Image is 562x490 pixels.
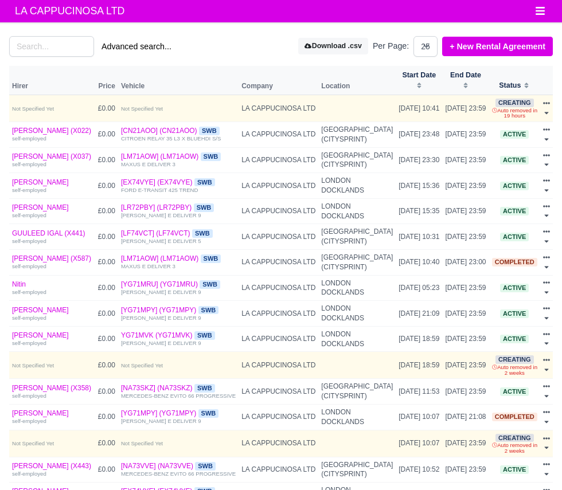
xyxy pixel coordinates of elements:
[12,135,91,142] small: self-employed
[396,224,442,250] td: [DATE] 10:31
[12,229,91,238] a: GUULEED IGAL (X441)
[239,198,318,224] td: LA CAPPUCINOSA LTD
[94,66,118,95] th: Price
[12,203,91,212] a: [PERSON_NAME]
[94,173,118,199] td: £0.00
[94,198,118,224] td: £0.00
[94,275,118,301] td: £0.00
[500,465,529,474] span: active
[194,203,214,212] span: SWB
[121,393,236,399] small: MERCEDES-BENZ EVITO 66 PROGRESSIVE
[442,352,489,379] td: [DATE] 23:59
[12,280,91,289] a: Nitin
[12,254,91,263] a: [PERSON_NAME] (X587)
[94,95,118,122] td: £0.00
[500,387,529,396] span: active
[396,198,442,224] td: [DATE] 15:35
[12,105,54,112] small: Not Specified Yet
[396,301,442,327] td: [DATE] 21:09
[121,238,236,245] small: [PERSON_NAME] E DELIVER 5
[9,66,94,95] th: Hirer
[396,379,442,405] td: [DATE] 11:53
[239,430,318,457] td: LA CAPPUCINOSA LTD
[492,442,537,448] small: Auto removed in
[373,40,409,53] label: Per Page:
[239,352,318,379] td: LA CAPPUCINOSA LTD
[12,306,91,315] a: [PERSON_NAME]
[442,275,489,301] td: [DATE] 23:59
[200,280,220,289] span: SWB
[492,258,537,266] span: completed
[396,147,442,173] td: [DATE] 23:30
[12,238,91,245] small: self-employed
[500,335,529,343] span: active
[318,275,396,301] td: LONDON DOCKLANDS
[396,457,442,483] td: [DATE] 10:52
[12,471,91,477] small: self-employed
[9,36,94,57] input: Search...
[318,326,396,352] td: LONDON DOCKLANDS
[500,207,529,215] span: active
[492,370,537,376] small: 2 weeks
[121,340,236,347] small: [PERSON_NAME] E DELIVER 9
[239,95,318,122] td: LA CAPPUCINOSA LTD
[121,462,193,470] a: [NA73VVE] (NA73VVE)
[239,379,318,405] td: LA CAPPUCINOSA LTD
[500,156,529,164] span: active
[500,182,529,190] span: active
[121,161,236,168] small: MAXUS E DELIVER 3
[442,457,489,483] td: [DATE] 23:59
[239,122,318,148] td: LA CAPPUCINOSA LTD
[94,224,118,250] td: £0.00
[239,405,318,430] td: LA CAPPUCINOSA LTD
[121,229,190,237] a: [LF74VCT] (LF74VCT)
[442,326,489,352] td: [DATE] 23:59
[198,306,219,315] span: SWB
[195,462,216,471] span: SWB
[239,173,318,199] td: LA CAPPUCINOSA LTD
[495,99,534,107] span: creating
[194,178,215,187] span: SWB
[499,81,521,89] span: Status
[318,66,396,95] th: Location
[442,301,489,327] td: [DATE] 23:59
[12,289,91,296] small: self-employed
[192,229,213,238] span: SWB
[239,457,318,483] td: LA CAPPUCINOSA LTD
[399,69,439,92] button: Start Date
[318,147,396,173] td: [GEOGRAPHIC_DATA] (CITYSPRINT)
[12,187,91,194] small: self-employed
[318,198,396,224] td: LONDON DOCKLANDS
[396,352,442,379] td: [DATE] 18:59
[239,66,318,95] th: Company
[121,178,193,186] a: [EX74VYE] (EX74VYE)
[12,178,91,187] a: [PERSON_NAME]
[442,430,489,457] td: [DATE] 23:59
[12,212,91,219] small: self-employed
[94,250,118,276] td: £0.00
[12,418,91,425] small: self-employed
[298,38,368,54] button: Download .csv
[94,405,118,430] td: £0.00
[442,405,489,430] td: [DATE] 21:08
[396,430,442,457] td: [DATE] 10:07
[442,122,489,148] td: [DATE] 23:59
[121,331,193,339] a: YG71MVK (YG71MVK)
[498,80,530,92] button: Status
[492,448,537,454] small: 2 weeks
[396,326,442,352] td: [DATE] 18:59
[12,331,91,340] a: [PERSON_NAME]
[495,355,534,364] span: creating
[121,212,236,219] small: [PERSON_NAME] E DELIVER 9
[121,418,236,425] small: [PERSON_NAME] E DELIVER 9
[318,173,396,199] td: LONDON DOCKLANDS
[442,224,489,250] td: [DATE] 23:59
[12,152,91,161] a: [PERSON_NAME] (X037)
[94,122,118,148] td: £0.00
[239,147,318,173] td: LA CAPPUCINOSA LTD
[121,306,196,314] a: [YG71MPY] (YG71MPY)
[121,152,198,160] a: [LM71AOW] (LM71AOW)
[121,384,193,392] a: [NA73SKZ] (NA73SKZ)
[492,108,537,113] small: Auto removed in
[12,315,91,322] small: self-employed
